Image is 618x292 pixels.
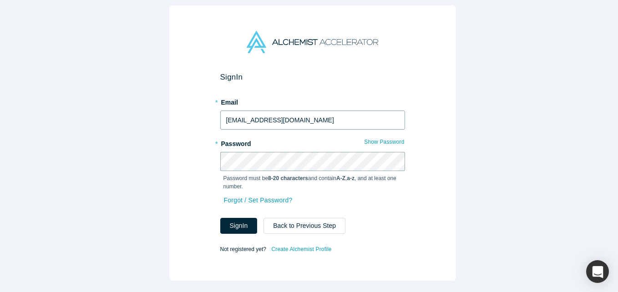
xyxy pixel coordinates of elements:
[220,218,258,234] button: SignIn
[263,218,345,234] button: Back to Previous Step
[364,136,405,148] button: Show Password
[247,31,378,53] img: Alchemist Accelerator Logo
[336,175,345,181] strong: A-Z
[223,192,293,208] a: Forgot / Set Password?
[220,95,405,107] label: Email
[223,174,402,191] p: Password must be and contain , , and at least one number.
[220,136,405,149] label: Password
[271,243,332,255] a: Create Alchemist Profile
[220,72,405,82] h2: Sign In
[268,175,308,181] strong: 8-20 characters
[220,246,266,252] span: Not registered yet?
[347,175,355,181] strong: a-z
